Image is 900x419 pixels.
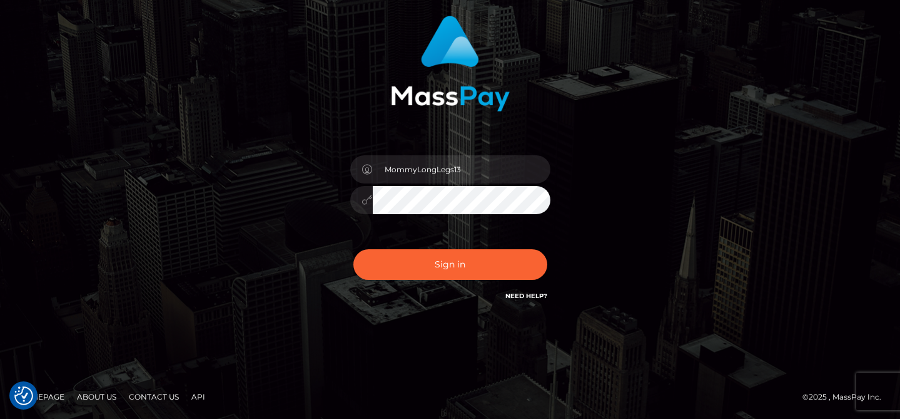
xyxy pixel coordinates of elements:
[802,390,891,404] div: © 2025 , MassPay Inc.
[14,386,33,405] button: Consent Preferences
[14,387,69,406] a: Homepage
[373,155,550,184] input: Username...
[124,387,184,406] a: Contact Us
[391,16,510,111] img: MassPay Login
[505,292,547,300] a: Need Help?
[353,249,547,280] button: Sign in
[14,386,33,405] img: Revisit consent button
[186,387,210,406] a: API
[72,387,121,406] a: About Us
